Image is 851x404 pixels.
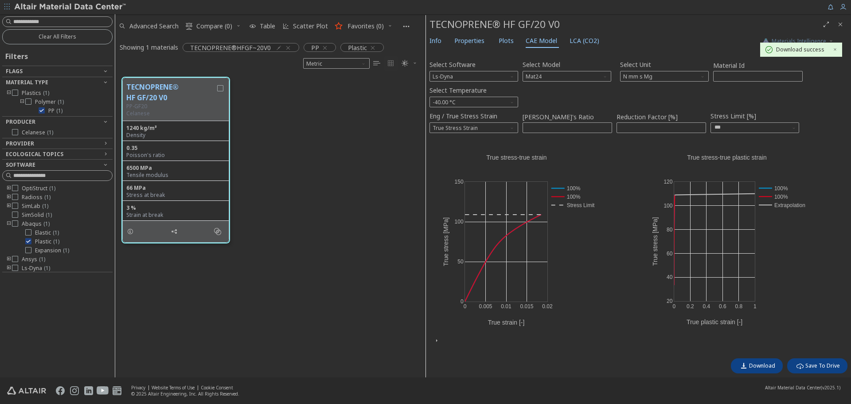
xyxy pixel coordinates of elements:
button: Table View [370,56,384,71]
button: Details [123,223,141,240]
div: Showing 1 materials [120,43,178,51]
span: Software [6,161,35,169]
button: Share [167,223,185,240]
button: Close [429,337,444,344]
span: Download success [776,46,824,53]
button: Software [2,160,113,170]
span: Mat24 [523,71,611,82]
i:  [796,362,804,369]
div: 6500 MPa [126,165,225,172]
button: Provider [2,138,113,149]
i: toogle group [6,90,12,97]
span: Expansion [35,247,69,254]
span: Plots [499,34,514,48]
button: Similar search [210,223,229,240]
img: Altair Material Data Center [14,3,127,12]
div: Model [523,71,611,82]
span: ( 1 ) [47,129,53,136]
span: Compare (0) [196,23,232,29]
p: Celanese [126,110,215,117]
span: -40.00 °C [429,97,518,107]
label: Select Model [523,58,560,71]
span: ( 1 ) [53,238,59,245]
input: Start Number [714,71,802,81]
span: Altair Material Data Center [765,384,821,391]
span: Plastics [22,90,49,97]
span: ( 1 ) [56,107,62,114]
i: toogle group [6,220,12,227]
span: CAE Model [526,34,557,48]
span: ( 1 ) [42,202,48,210]
span: Ls-Dyna [22,265,50,272]
label: [PERSON_NAME]'s Ratio [523,112,612,122]
button: Close [833,17,847,31]
span: Table [260,23,275,29]
div: © 2025 Altair Engineering, Inc. All Rights Reserved. [131,391,239,397]
span: PP [48,107,62,114]
span: TECNOPRENE®HFGF~20V0 [190,43,271,51]
a: Privacy [131,384,145,391]
div: PP-GF20 [126,103,215,110]
div: Tensile modulus [126,172,225,179]
button: Theme [398,56,421,71]
div: Filters [2,44,32,66]
span: LCA (CO2) [570,34,599,48]
i:  [387,60,394,67]
button: Tile View [384,56,398,71]
span: Save To Drive [805,362,840,369]
div: 66 MPa [126,184,225,192]
input: Reduction Factor [%] [617,123,706,133]
span: Scatter Plot [293,23,328,29]
span: Elastic [35,229,59,236]
i: toogle group [6,265,12,272]
button: Download [731,358,783,373]
button: Producer [2,117,113,127]
input: Poisson's Ratio [523,123,612,133]
span: Metric [303,58,370,69]
span: PP [311,43,319,51]
span: ( 1 ) [63,247,69,254]
button: Ecological Topics [2,149,113,160]
span: Favorites (0) [347,23,384,29]
button: Flags [2,66,113,77]
button: AI CopilotMaterials Intelligence [753,34,842,49]
span: ( 1 ) [44,193,51,201]
i:  [186,23,193,30]
span: ( 1 ) [53,229,59,236]
span: N mm s Mg [620,71,709,82]
span: Plastic [35,238,59,245]
span: Material Type [6,78,48,86]
img: AI Copilot [762,38,769,45]
div: Eng / True Stress Strain [429,122,518,133]
button: Full Screen [819,17,833,31]
span: Info [429,34,441,48]
span: Materials Intelligence [772,38,826,45]
label: Select Unit [620,58,651,71]
span: SimLab [22,203,48,210]
div: TECNOPRENE® HF GF/20 V0 [429,17,819,31]
span: SimSolid [22,212,52,219]
span: Celanese [22,129,53,136]
span: Ansys [22,256,45,263]
div: Poisson's ratio [126,152,225,159]
label: Select Software [429,58,476,71]
div: Stress at break [126,192,225,199]
div: 3 % [126,204,225,212]
i: toogle group [6,256,12,263]
div: Software [429,71,518,82]
span: Properties [454,34,484,48]
label: Select Temperature [429,84,487,97]
span: Producer [6,118,35,126]
a: Cookie Consent [201,384,233,391]
img: Altair Engineering [7,387,46,395]
i:  [214,228,221,235]
label: Reduction Factor [%] [617,112,706,122]
button: Save To Drive [787,358,847,373]
a: Website Terms of Use [152,384,195,391]
span: Download [749,362,775,369]
i:  [402,60,409,67]
i: toogle group [19,98,25,106]
div: Strain at break [126,212,225,219]
span: Ecological Topics [6,150,63,158]
span: Ls-Dyna [429,71,518,82]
